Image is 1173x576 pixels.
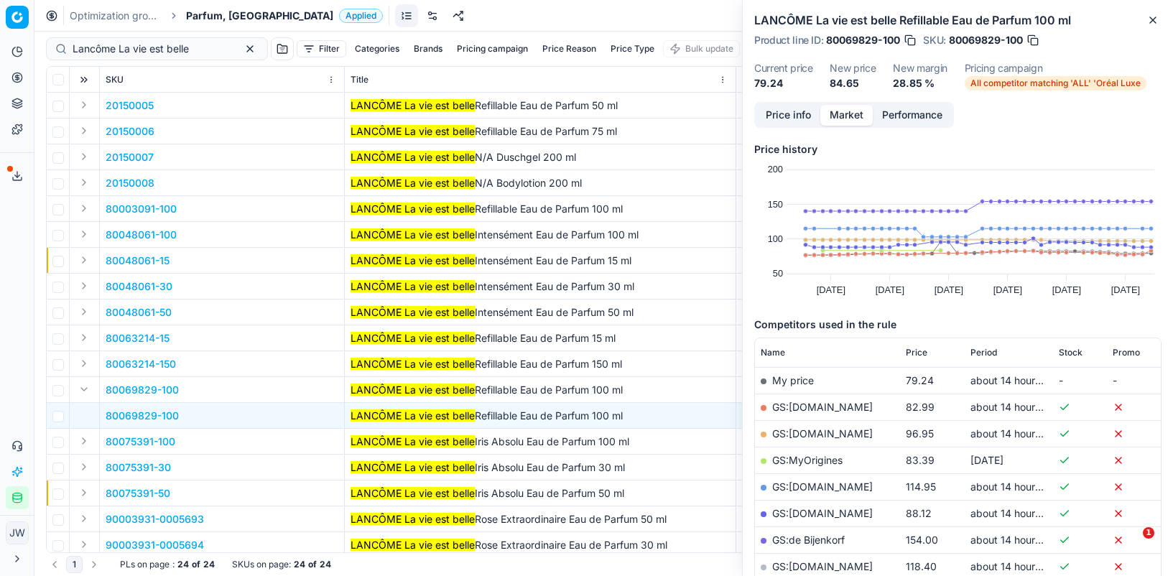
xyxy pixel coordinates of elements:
mark: LANCÔME La vie est belle [351,151,475,163]
button: Expand [75,303,93,320]
a: GS:MyOrigines [772,454,843,466]
span: Name [761,347,785,358]
span: Period [970,347,997,358]
span: Refillable Eau de Parfum 50 ml [351,99,618,111]
mark: LANCÔME La vie est belle [351,203,475,215]
mark: LANCÔME La vie est belle [351,306,475,318]
dt: Current price [754,63,812,73]
span: Refillable Eau de Parfum 100 ml [351,203,623,215]
dt: New price [830,63,876,73]
span: 1 [1143,527,1154,539]
span: SKU : [923,35,946,45]
text: 50 [773,268,783,279]
span: 118.40 [906,560,937,572]
button: Expand [75,148,93,165]
button: Expand [75,381,93,398]
dt: New margin [893,63,947,73]
iframe: Intercom live chat [1113,527,1148,562]
text: 100 [768,233,783,244]
button: 80069829-100 [106,383,179,397]
span: 79.24 [906,374,934,386]
span: N/A Bodylotion 200 ml [351,177,582,189]
button: 80003091-100 [106,202,177,216]
button: Performance [873,105,952,126]
h5: Price history [754,142,1162,157]
span: PLs on page [120,559,170,570]
span: Parfum, [GEOGRAPHIC_DATA]Applied [186,9,383,23]
span: Refillable Eau de Parfum 15 ml [351,332,616,344]
button: Expand [75,432,93,450]
a: GS:[DOMAIN_NAME] [772,401,873,413]
mark: LANCÔME La vie est belle [351,332,475,344]
span: about 14 hours ago [970,480,1061,493]
nav: pagination [46,556,103,573]
text: [DATE] [993,284,1022,295]
button: Price info [756,105,820,126]
button: 90003931-0005693 [106,512,204,526]
span: 96.95 [906,427,934,440]
button: Go to previous page [46,556,63,573]
mark: LANCÔME La vie est belle [351,254,475,266]
span: 20150007 [106,150,154,164]
strong: 24 [320,559,331,570]
a: GS:[DOMAIN_NAME] [772,427,873,440]
button: 80075391-100 [106,435,175,449]
text: [DATE] [817,284,845,295]
button: Expand [75,122,93,139]
mark: LANCÔME La vie est belle [351,125,475,137]
button: 20150005 [106,98,154,113]
span: Promo [1113,347,1140,358]
mark: LANCÔME La vie est belle [351,280,475,292]
span: Refillable Eau de Parfum 100 ml [351,409,623,422]
span: about 14 hours ago [970,401,1061,413]
h5: Competitors used in the rule [754,317,1162,332]
span: My price [772,374,814,386]
span: Intensément Eau de Parfum 50 ml [351,306,634,318]
div: : [120,559,215,570]
span: SKUs on page : [232,559,291,570]
span: Rose Extraordinaire Eau de Parfum 30 ml [351,539,667,551]
button: Price Reason [537,40,602,57]
span: 20150008 [106,176,154,190]
mark: LANCÔME La vie est belle [351,177,475,189]
span: Applied [339,9,383,23]
button: 80063214-150 [106,357,176,371]
button: 80048061-30 [106,279,172,294]
span: Stock [1059,347,1082,358]
button: 80075391-30 [106,460,171,475]
button: Expand [75,536,93,553]
span: about 14 hours ago [970,534,1061,546]
strong: of [308,559,317,570]
td: - [1107,367,1161,394]
button: 20150006 [106,124,154,139]
strong: 24 [294,559,305,570]
text: 150 [768,199,783,210]
button: 80075391-50 [106,486,170,501]
span: Product line ID : [754,35,823,45]
span: Iris Absolu Eau de Parfum 100 ml [351,435,629,447]
a: GS:de Bijenkorf [772,534,845,546]
button: 80069829-100 [106,409,179,423]
text: [DATE] [876,284,904,295]
span: Title [351,74,368,85]
button: Expand [75,226,93,243]
button: Brands [408,40,448,57]
strong: 24 [203,559,215,570]
button: Expand [75,355,93,372]
text: [DATE] [1111,284,1140,295]
button: 80048061-50 [106,305,172,320]
span: Iris Absolu Eau de Parfum 50 ml [351,487,624,499]
mark: LANCÔME La vie est belle [351,461,475,473]
span: about 14 hours ago [970,507,1061,519]
span: about 14 hours ago [970,560,1061,572]
span: Iris Absolu Eau de Parfum 30 ml [351,461,625,473]
button: Bulk update [663,40,740,57]
span: Refillable Eau de Parfum 75 ml [351,125,617,137]
strong: of [192,559,200,570]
